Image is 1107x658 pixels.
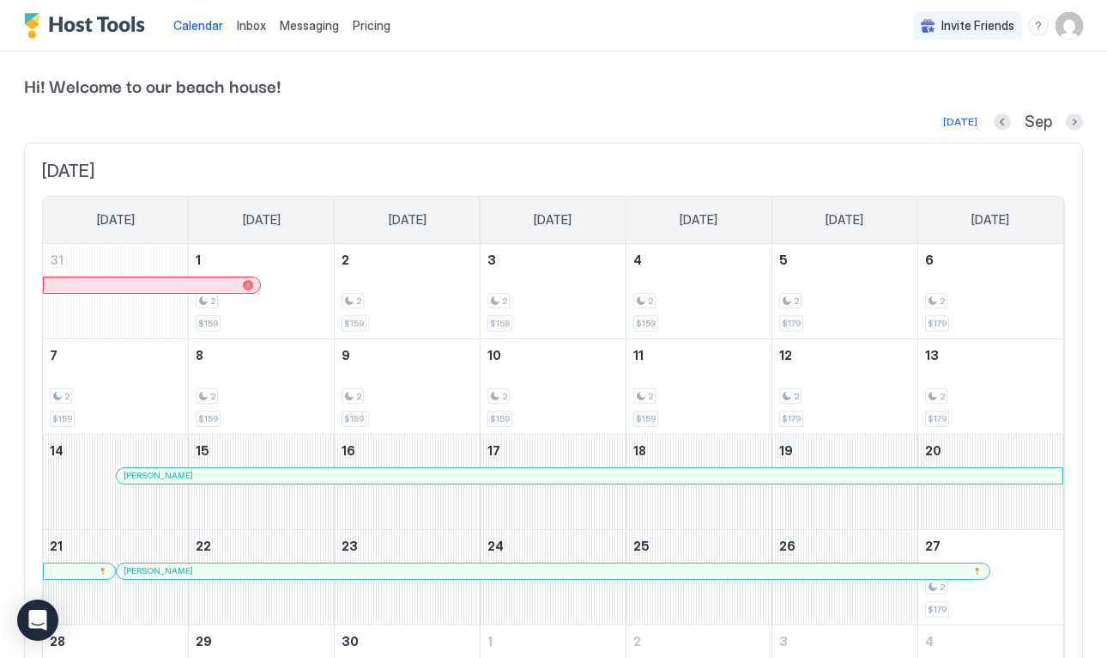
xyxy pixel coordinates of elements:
span: 14 [50,443,64,458]
span: 25 [633,539,650,553]
a: October 2, 2025 [626,625,771,657]
span: 2 [648,391,653,402]
a: Monday [226,197,298,243]
span: [PERSON_NAME] [124,470,193,481]
span: $159 [198,318,218,329]
span: [PERSON_NAME] [124,565,193,576]
div: [PERSON_NAME] [124,565,983,576]
td: September 13, 2025 [917,338,1063,434]
span: 2 [502,295,507,307]
a: October 4, 2025 [918,625,1063,657]
a: Host Tools Logo [24,13,153,39]
span: $179 [782,413,801,424]
a: September 18, 2025 [626,435,771,466]
span: 17 [487,443,500,458]
span: 2 [64,391,70,402]
span: 4 [925,634,934,649]
span: 26 [779,539,795,553]
a: September 28, 2025 [43,625,188,657]
span: 2 [940,391,945,402]
span: 5 [779,253,788,267]
a: Saturday [954,197,1026,243]
span: 10 [487,348,501,363]
a: Calendar [173,16,223,34]
span: $159 [636,318,656,329]
span: 1 [196,253,201,267]
span: 2 [940,295,945,307]
span: $159 [52,413,72,424]
span: $159 [636,413,656,424]
span: 2 [794,391,799,402]
td: September 2, 2025 [335,244,481,339]
span: $159 [490,318,510,329]
span: 2 [342,253,349,267]
span: 28 [50,634,65,649]
a: Wednesday [517,197,589,243]
span: [DATE] [826,212,863,228]
span: Hi! Welcome to our beach house! [24,72,1083,98]
span: Inbox [237,18,266,33]
button: Next month [1066,113,1083,131]
a: September 24, 2025 [481,530,626,562]
span: 20 [925,443,941,458]
td: September 21, 2025 [43,529,189,624]
a: Thursday [662,197,735,243]
a: September 2, 2025 [335,244,480,276]
span: 12 [779,348,792,363]
span: 6 [925,253,934,267]
td: September 20, 2025 [917,434,1063,529]
a: September 13, 2025 [918,339,1063,371]
a: Messaging [280,16,339,34]
a: October 3, 2025 [772,625,917,657]
a: September 17, 2025 [481,435,626,466]
a: Inbox [237,16,266,34]
span: $159 [490,413,510,424]
button: Previous month [994,113,1011,131]
span: $179 [928,413,947,424]
span: 2 [794,295,799,307]
a: September 12, 2025 [772,339,917,371]
span: 2 [502,391,507,402]
a: September 16, 2025 [335,435,480,466]
span: 13 [925,348,939,363]
a: Friday [808,197,880,243]
td: September 16, 2025 [335,434,481,529]
a: October 1, 2025 [481,625,626,657]
a: September 11, 2025 [626,339,771,371]
td: September 26, 2025 [771,529,917,624]
span: [DATE] [97,212,135,228]
span: 30 [342,634,359,649]
span: 2 [210,295,215,307]
a: September 27, 2025 [918,530,1063,562]
span: Invite Friends [941,18,1014,34]
button: [DATE] [941,112,980,132]
a: September 10, 2025 [481,339,626,371]
a: September 8, 2025 [189,339,334,371]
td: August 31, 2025 [43,244,189,339]
span: 9 [342,348,350,363]
a: September 6, 2025 [918,244,1063,276]
span: $179 [928,318,947,329]
span: 7 [50,348,57,363]
a: Sunday [80,197,152,243]
div: [PERSON_NAME] [124,470,1056,481]
span: 31 [50,253,64,267]
span: 4 [633,253,642,267]
div: menu [1028,15,1049,36]
span: 22 [196,539,211,553]
span: Calendar [173,18,223,33]
td: September 17, 2025 [481,434,626,529]
td: September 24, 2025 [481,529,626,624]
span: [DATE] [971,212,1009,228]
span: 18 [633,443,646,458]
td: September 8, 2025 [189,338,335,434]
span: 29 [196,634,212,649]
span: 2 [356,295,361,307]
td: September 25, 2025 [626,529,771,624]
td: September 15, 2025 [189,434,335,529]
span: $179 [928,604,947,615]
td: September 14, 2025 [43,434,189,529]
span: [DATE] [680,212,717,228]
a: September 7, 2025 [43,339,188,371]
span: 3 [487,253,496,267]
